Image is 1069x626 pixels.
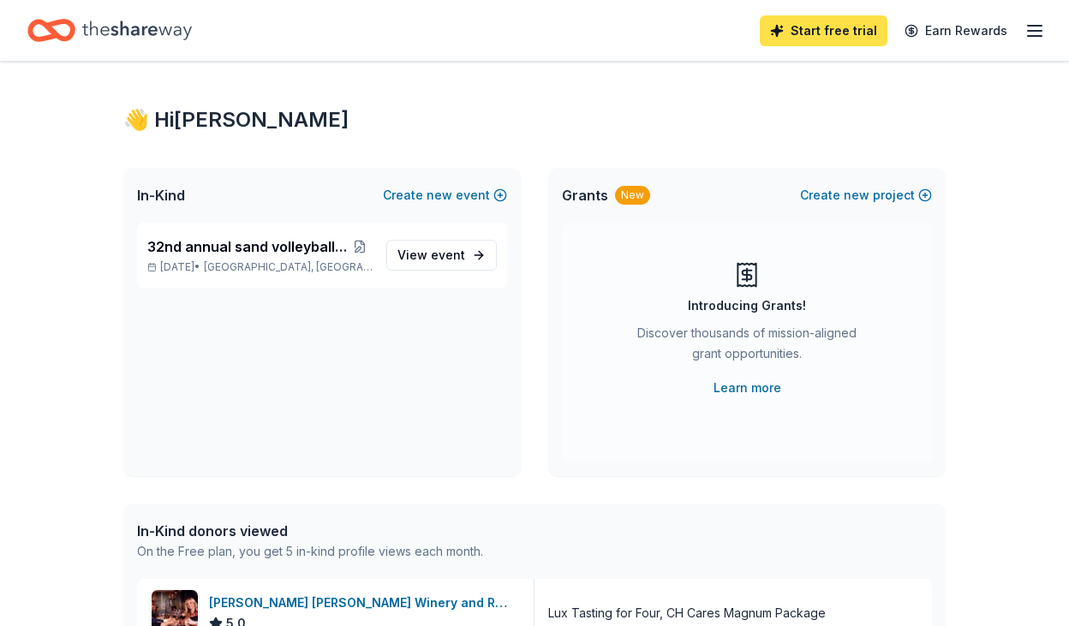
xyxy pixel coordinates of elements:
button: Createnewevent [383,185,507,206]
span: event [431,247,465,262]
span: 32nd annual sand volleyball tournament [147,236,347,257]
div: On the Free plan, you get 5 in-kind profile views each month. [137,541,483,562]
span: new [427,185,452,206]
a: View event [386,240,497,271]
a: Learn more [714,378,781,398]
span: [GEOGRAPHIC_DATA], [GEOGRAPHIC_DATA] [204,260,373,274]
a: Start free trial [760,15,887,46]
p: [DATE] • [147,260,373,274]
a: Earn Rewards [894,15,1018,46]
div: New [615,186,650,205]
div: [PERSON_NAME] [PERSON_NAME] Winery and Restaurants [209,593,520,613]
span: new [844,185,869,206]
div: Introducing Grants! [688,295,806,316]
span: View [397,245,465,265]
button: Createnewproject [800,185,932,206]
div: 👋 Hi [PERSON_NAME] [123,106,946,134]
div: Discover thousands of mission-aligned grant opportunities. [630,323,863,371]
span: Grants [562,185,608,206]
div: In-Kind donors viewed [137,521,483,541]
div: Lux Tasting for Four, CH Cares Magnum Package [548,603,826,623]
a: Home [27,10,192,51]
span: In-Kind [137,185,185,206]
